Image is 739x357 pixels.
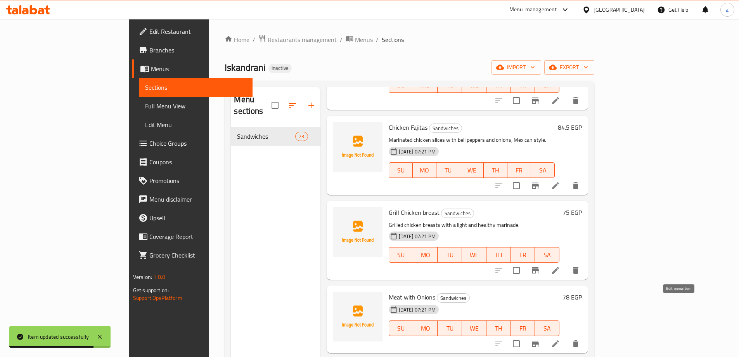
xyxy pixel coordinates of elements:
img: Chicken Fajitas [333,122,382,172]
span: Meat with Onions [389,291,435,303]
a: Restaurants management [258,35,337,45]
span: Grill Chicken breast [389,207,440,218]
a: Promotions [132,171,253,190]
span: Sections [382,35,404,44]
li: / [376,35,379,44]
span: Get support on: [133,285,169,295]
p: Marinated chicken slices with bell peppers and onions, Mexican style. [389,135,555,145]
span: SA [538,323,556,334]
span: Select to update [508,336,524,352]
h6: 75 EGP [562,207,582,218]
a: Edit menu item [551,266,560,275]
button: delete [566,334,585,353]
button: MO [413,247,438,263]
button: Branch-specific-item [526,91,545,110]
button: Add section [302,96,320,115]
button: MO [413,320,438,336]
span: Edit Menu [145,120,246,129]
button: TH [486,247,511,263]
img: Meat with Onions [333,292,382,341]
span: Full Menu View [145,101,246,111]
div: Inactive [268,64,292,73]
span: [DATE] 07:21 PM [396,148,439,155]
span: WE [465,249,483,261]
span: FR [514,80,532,91]
span: TU [440,165,457,176]
span: Select to update [508,262,524,279]
a: Full Menu View [139,97,253,115]
button: TU [436,162,460,178]
span: a [726,5,729,14]
p: Grilled chicken breasts with a light and healthy marinade. [389,220,560,230]
span: MO [416,249,434,261]
h6: 78 EGP [562,292,582,303]
div: Item updated successfully [28,333,89,341]
div: [GEOGRAPHIC_DATA] [594,5,645,14]
button: delete [566,176,585,195]
span: Menu disclaimer [149,195,246,204]
button: WE [462,320,486,336]
span: FR [514,323,532,334]
h6: 84.5 EGP [558,122,582,133]
button: SU [389,320,414,336]
span: TH [490,249,508,261]
button: FR [511,320,535,336]
a: Menus [132,59,253,78]
a: Edit menu item [551,96,560,105]
span: 1.0.0 [153,272,165,282]
span: Menus [151,64,246,73]
span: TU [441,249,459,261]
button: SU [389,247,414,263]
span: SU [392,165,410,176]
span: import [498,63,535,72]
button: WE [462,247,486,263]
span: Chicken Fajitas [389,122,427,133]
button: delete [566,261,585,280]
button: Branch-specific-item [526,334,545,353]
span: Sandwiches [437,294,469,303]
button: Branch-specific-item [526,176,545,195]
button: SA [535,247,559,263]
span: TU [441,323,459,334]
span: MO [416,165,433,176]
a: Coupons [132,153,253,171]
a: Upsell [132,209,253,227]
span: Grocery Checklist [149,251,246,260]
span: MO [416,80,434,91]
span: Edit Restaurant [149,27,246,36]
button: import [492,60,541,75]
span: Sandwiches [237,132,295,141]
button: Branch-specific-item [526,261,545,280]
span: Sandwiches [441,209,474,218]
span: FR [514,249,532,261]
button: TH [486,320,511,336]
a: Edit Menu [139,115,253,134]
span: Select to update [508,92,524,109]
a: Grocery Checklist [132,246,253,265]
button: delete [566,91,585,110]
span: Choice Groups [149,139,246,148]
button: export [544,60,594,75]
span: SA [538,80,556,91]
a: Support.OpsPlatform [133,293,182,303]
li: / [253,35,255,44]
div: Menu-management [509,5,557,14]
button: FR [511,247,535,263]
div: Sandwiches23 [231,127,320,146]
span: Branches [149,45,246,55]
span: TU [441,80,459,91]
button: WE [460,162,484,178]
span: TH [490,80,508,91]
div: items [295,132,308,141]
a: Menu disclaimer [132,190,253,209]
button: TU [438,320,462,336]
span: Upsell [149,213,246,223]
img: Grill Chicken breast [333,207,382,257]
span: Sandwiches [429,124,462,133]
a: Coverage Report [132,227,253,246]
span: TH [487,165,504,176]
span: SA [534,165,552,176]
button: TH [484,162,507,178]
button: MO [413,162,436,178]
span: Menus [355,35,373,44]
